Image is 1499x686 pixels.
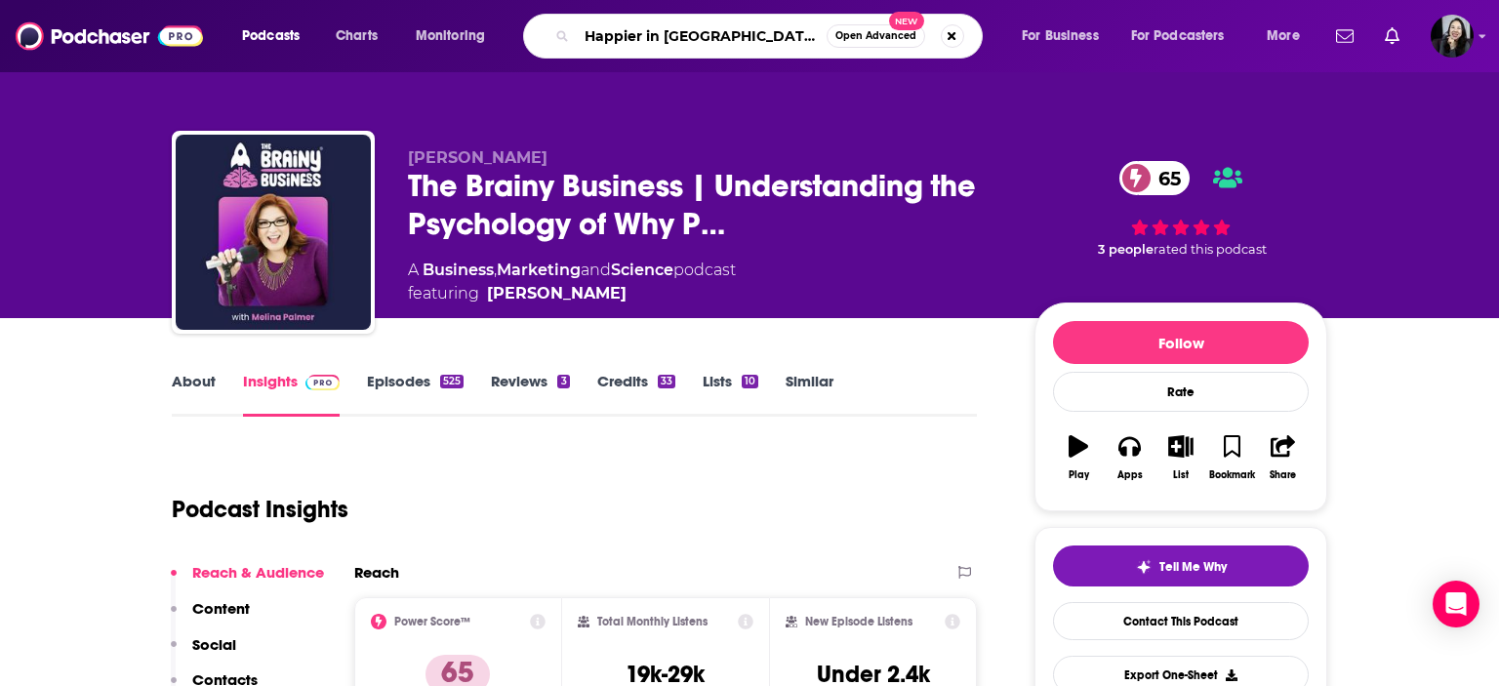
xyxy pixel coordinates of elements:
a: About [172,372,216,417]
h1: Podcast Insights [172,495,348,524]
h2: Total Monthly Listens [597,615,708,628]
h2: Power Score™ [394,615,470,628]
a: Credits33 [597,372,675,417]
div: Share [1270,469,1296,481]
a: 65 [1119,161,1191,195]
div: A podcast [408,259,736,305]
h2: New Episode Listens [805,615,912,628]
a: Marketing [497,261,581,279]
input: Search podcasts, credits, & more... [577,20,827,52]
div: [PERSON_NAME] [487,282,627,305]
span: [PERSON_NAME] [408,148,547,167]
span: 65 [1139,161,1191,195]
img: tell me why sparkle [1136,559,1152,575]
button: tell me why sparkleTell Me Why [1053,545,1309,586]
button: Play [1053,423,1104,493]
div: Apps [1117,469,1143,481]
a: Show notifications dropdown [1377,20,1407,53]
span: More [1267,22,1300,50]
button: open menu [228,20,325,52]
a: InsightsPodchaser Pro [243,372,340,417]
span: For Podcasters [1131,22,1225,50]
button: Share [1258,423,1309,493]
span: rated this podcast [1154,242,1267,257]
button: Content [171,599,250,635]
span: Monitoring [416,22,485,50]
span: Logged in as marypoffenroth [1431,15,1474,58]
a: Similar [786,372,833,417]
p: Content [192,599,250,618]
a: Charts [323,20,389,52]
button: open menu [1008,20,1123,52]
span: Tell Me Why [1159,559,1227,575]
button: Open AdvancedNew [827,24,925,48]
button: Apps [1104,423,1155,493]
div: 65 3 peoplerated this podcast [1034,148,1327,270]
img: The Brainy Business | Understanding the Psychology of Why People Buy | Behavioral Economics [176,135,371,330]
a: Show notifications dropdown [1328,20,1361,53]
button: List [1155,423,1206,493]
h2: Reach [354,563,399,582]
span: New [889,12,924,30]
a: Science [611,261,673,279]
span: , [494,261,497,279]
span: For Business [1022,22,1099,50]
img: Podchaser - Follow, Share and Rate Podcasts [16,18,203,55]
div: Search podcasts, credits, & more... [542,14,1001,59]
button: Bookmark [1206,423,1257,493]
a: Reviews3 [491,372,569,417]
div: Play [1069,469,1089,481]
span: Open Advanced [835,31,916,41]
div: 10 [742,375,758,388]
a: Business [423,261,494,279]
button: Reach & Audience [171,563,324,599]
div: 3 [557,375,569,388]
div: Open Intercom Messenger [1433,581,1479,627]
a: Episodes525 [367,372,464,417]
div: List [1173,469,1189,481]
div: 33 [658,375,675,388]
p: Reach & Audience [192,563,324,582]
button: open menu [402,20,510,52]
div: Bookmark [1209,469,1255,481]
a: Contact This Podcast [1053,602,1309,640]
span: and [581,261,611,279]
span: 3 people [1098,242,1154,257]
span: Podcasts [242,22,300,50]
button: Follow [1053,321,1309,364]
button: open menu [1253,20,1324,52]
span: Charts [336,22,378,50]
a: Lists10 [703,372,758,417]
button: Social [171,635,236,671]
div: Rate [1053,372,1309,412]
img: Podchaser Pro [305,375,340,390]
button: Show profile menu [1431,15,1474,58]
p: Social [192,635,236,654]
span: featuring [408,282,736,305]
button: open menu [1118,20,1253,52]
div: 525 [440,375,464,388]
img: User Profile [1431,15,1474,58]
